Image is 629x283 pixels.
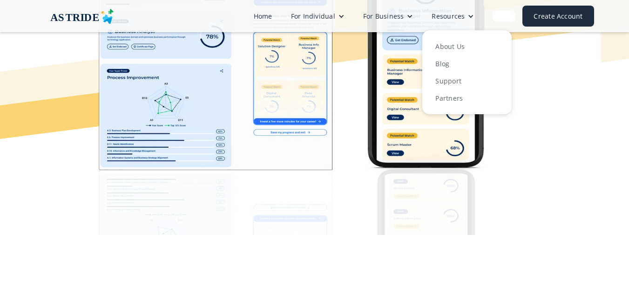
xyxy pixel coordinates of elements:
[422,7,483,25] div: Resources
[422,25,512,116] nav: Resources
[363,11,404,21] div: For Business
[522,6,594,27] a: Create Account
[432,11,465,21] div: Resources
[244,7,282,25] a: Home
[354,7,423,25] div: For Business
[430,55,504,72] a: Blog
[291,11,335,21] div: For Individual
[282,7,354,25] div: For Individual
[430,38,504,55] a: About Us
[430,72,504,90] a: Support
[430,90,504,107] a: Partners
